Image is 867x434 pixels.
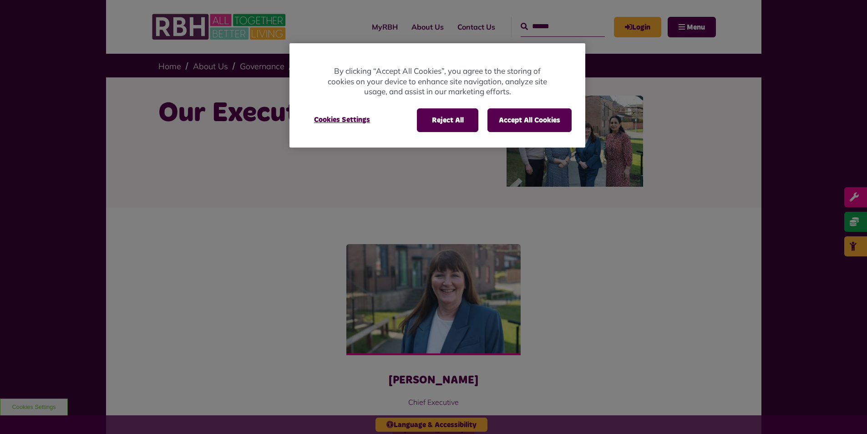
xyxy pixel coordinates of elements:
[417,108,478,132] button: Reject All
[487,108,572,132] button: Accept All Cookies
[303,108,381,131] button: Cookies Settings
[326,66,549,97] p: By clicking “Accept All Cookies”, you agree to the storing of cookies on your device to enhance s...
[289,43,585,148] div: Cookie banner
[289,43,585,148] div: Privacy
